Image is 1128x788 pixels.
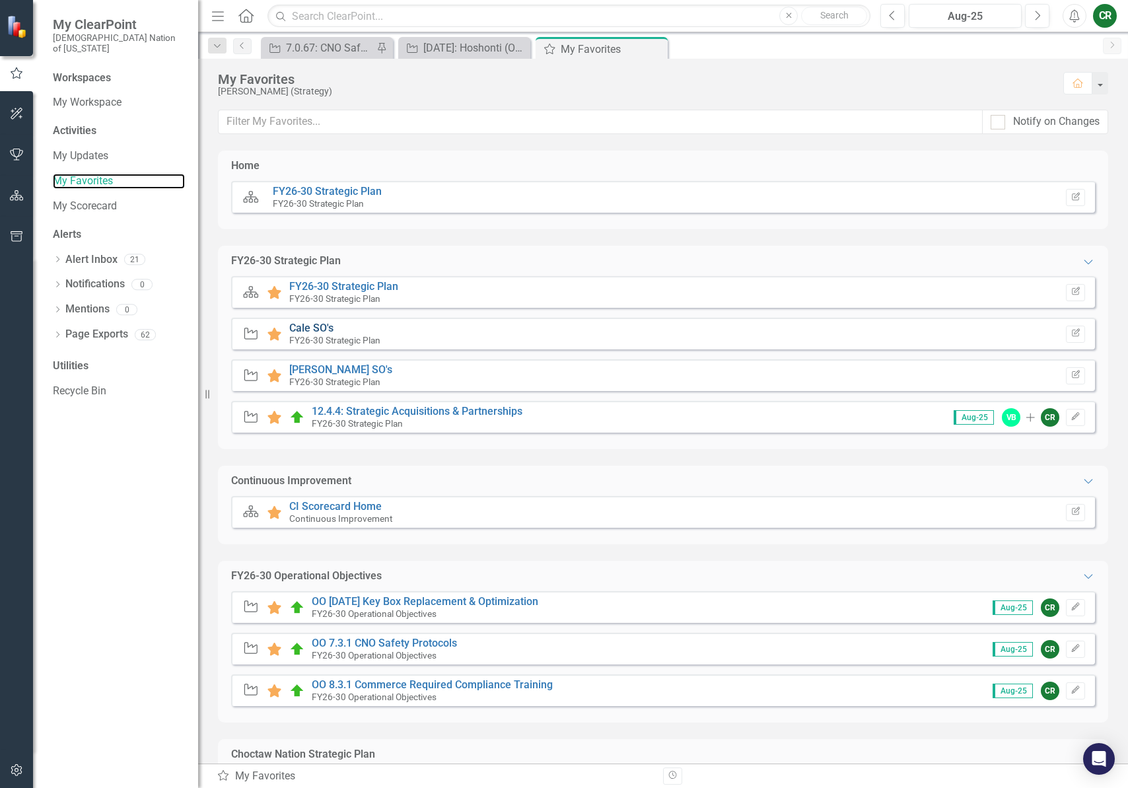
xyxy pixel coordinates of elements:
small: Continuous Improvement [289,513,392,524]
div: Continuous Improvement [231,474,351,489]
div: My Favorites [217,769,653,784]
a: FY26-30 Strategic Plan [273,185,382,197]
div: Utilities [53,359,185,374]
small: [DEMOGRAPHIC_DATA] Nation of [US_STATE] [53,32,185,54]
span: Aug-25 [993,600,1033,615]
a: [PERSON_NAME] SO's [289,363,392,376]
a: Alert Inbox [65,252,118,268]
button: CR [1093,4,1117,28]
small: FY26-30 Strategic Plan [289,376,380,387]
a: Notifications [65,277,125,292]
a: Page Exports [65,327,128,342]
small: FY26-30 Strategic Plan [312,418,403,429]
div: Activities [53,124,185,139]
img: On Target [289,683,305,699]
div: Choctaw Nation Strategic Plan [231,747,375,762]
a: My Updates [53,149,185,164]
div: CR [1041,682,1059,700]
small: FY26-30 Strategic Plan [289,335,380,345]
a: 7.0.67: CNO Safety Protocols [264,40,373,56]
div: My Favorites [218,72,1050,87]
div: My Favorites [561,41,664,57]
img: On Target [289,410,305,425]
a: OO 7.3.1 CNO Safety Protocols [312,637,457,649]
input: Filter My Favorites... [218,110,983,134]
div: 0 [131,279,153,290]
a: Recycle Bin [53,384,185,399]
img: ClearPoint Strategy [7,15,30,38]
a: My Workspace [53,95,185,110]
span: Aug-25 [954,410,994,425]
div: Workspaces [53,71,111,86]
div: 21 [124,254,145,266]
span: My ClearPoint [53,17,185,32]
div: 62 [135,329,156,340]
div: 7.0.67: CNO Safety Protocols [286,40,373,56]
a: My Scorecard [53,199,185,214]
a: OO 8.3.1 Commerce Required Compliance Training [312,678,553,691]
input: Search ClearPoint... [267,5,870,28]
img: On Target [289,641,305,657]
button: Search [801,7,867,25]
div: [DATE]: Hoshonti (Oracle) [423,40,527,56]
button: Aug-25 [909,4,1022,28]
div: CR [1041,640,1059,659]
a: 12.4.4: Strategic Acquisitions & Partnerships [312,405,522,417]
small: FY26-30 Strategic Plan [289,293,380,304]
a: OO [DATE] Key Box Replacement & Optimization [312,595,538,608]
span: Aug-25 [993,642,1033,657]
a: [DATE]: Hoshonti (Oracle) [402,40,527,56]
a: FY26-30 Strategic Plan [289,280,398,293]
div: Alerts [53,227,185,242]
a: Mentions [65,302,110,317]
a: My Favorites [53,174,185,189]
div: FY26-30 Strategic Plan [231,254,341,269]
div: Aug-25 [913,9,1017,24]
div: Open Intercom Messenger [1083,743,1115,775]
div: Home [231,159,260,174]
div: [PERSON_NAME] (Strategy) [218,87,1050,96]
div: VB [1002,408,1020,427]
span: Aug-25 [993,684,1033,698]
small: FY26-30 Operational Objectives [312,692,437,702]
div: FY26-30 Operational Objectives [231,569,382,584]
small: FY26-30 Operational Objectives [312,650,437,661]
div: CR [1041,408,1059,427]
span: Search [820,10,849,20]
button: Set Home Page [1066,189,1085,206]
small: FY26-30 Strategic Plan [273,198,364,209]
a: CI Scorecard Home [289,500,382,513]
img: On Target [289,600,305,616]
div: 0 [116,304,137,315]
div: Notify on Changes [1013,114,1100,129]
small: FY26-30 Operational Objectives [312,608,437,619]
a: Cale SO's [289,322,334,334]
div: CR [1041,598,1059,617]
